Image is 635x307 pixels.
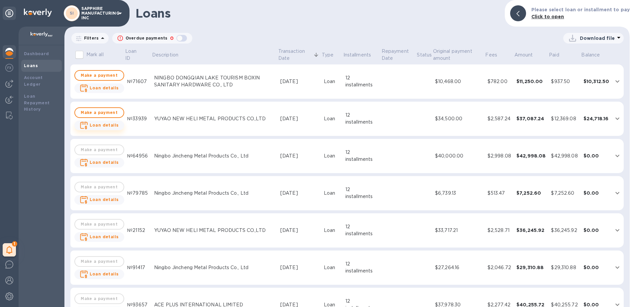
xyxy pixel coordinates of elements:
[322,51,342,58] span: Type
[74,83,124,93] button: Loan details
[74,70,124,81] button: Make a payment
[136,6,499,20] h1: Loans
[343,51,380,58] span: Installments
[280,190,318,197] div: [DATE]
[81,6,115,20] p: SAPPHIRE MANUFACTURING INC
[154,264,275,271] div: Ningbo Jincheng Metal Products Co., Ltd
[80,71,118,79] span: Make a payment
[127,78,149,85] div: №71607
[580,35,615,42] p: Download file
[81,35,99,41] p: Filters
[24,51,49,56] b: Dashboard
[549,51,568,58] span: Paid
[433,48,484,62] span: Original payment amount
[581,51,608,58] span: Balance
[127,153,149,159] div: №64956
[488,190,511,197] div: $513.47
[74,107,124,118] button: Make a payment
[74,269,124,279] button: Loan details
[488,78,511,85] div: $782.00
[90,123,119,128] b: Loan details
[125,48,151,62] span: Loan ID
[551,115,578,122] div: $12,369.08
[280,227,318,234] div: [DATE]
[516,115,546,122] div: $37,087.24
[90,160,119,165] b: Loan details
[154,190,275,197] div: Ningbo Jincheng Metal Products Co., Ltd
[551,153,578,159] div: $42,998.08
[90,234,119,239] b: Loan details
[322,51,334,58] p: Type
[551,227,578,234] div: $36,245.92
[584,227,609,234] div: $0.00
[12,241,17,247] span: 1
[435,115,482,122] div: $34,500.00
[612,76,622,86] button: expand row
[126,35,167,41] p: Overdue payments
[549,51,559,58] p: Paid
[345,149,378,163] div: 12 installments
[514,51,542,58] span: Amount
[324,264,340,271] div: Loan
[80,109,118,117] span: Make a payment
[531,7,630,12] b: Please select loan or installment to pay
[24,9,52,17] img: Logo
[435,264,482,271] div: $27,264.16
[435,190,482,197] div: $6,739.13
[612,225,622,235] button: expand row
[127,115,149,122] div: №33939
[112,33,192,44] button: Overdue payments0
[152,51,178,58] p: Description
[382,48,416,62] p: Repayment Date
[516,78,546,85] div: $11,250.00
[584,153,609,159] div: $0.00
[280,115,318,122] div: [DATE]
[90,85,119,90] b: Loan details
[485,51,506,58] span: Fees
[24,75,43,87] b: Account Ledger
[343,51,371,58] p: Installments
[488,115,511,122] div: $2,587.24
[435,153,482,159] div: $40,000.00
[125,48,142,62] p: Loan ID
[417,51,432,58] p: Status
[584,264,609,271] div: $0.00
[324,190,340,197] div: Loan
[433,48,476,62] p: Original payment amount
[278,48,321,62] span: Transaction Date
[345,260,378,274] div: 12 installments
[612,262,622,272] button: expand row
[154,227,275,234] div: YUYAO NEW HELI METAL PRODUCTS CO.,LTD
[584,115,609,122] div: $24,718.16
[152,51,187,58] span: Description
[581,51,600,58] p: Balance
[345,223,378,237] div: 12 installments
[74,232,124,242] button: Loan details
[516,190,546,196] div: $7,252.60
[516,227,546,234] div: $36,245.92
[74,158,124,167] button: Loan details
[516,264,546,271] div: $29,310.88
[345,186,378,200] div: 12 installments
[5,64,13,72] img: Foreign exchange
[127,227,149,234] div: №21152
[551,264,578,271] div: $29,310.88
[584,190,609,196] div: $0.00
[90,271,119,276] b: Loan details
[531,14,564,19] b: Click to open
[280,264,318,271] div: [DATE]
[551,78,578,85] div: $937.50
[612,151,622,161] button: expand row
[324,227,340,234] div: Loan
[3,7,16,20] div: Unpin categories
[170,35,174,42] p: 0
[24,63,38,68] b: Loans
[127,264,149,271] div: №91417
[488,153,511,159] div: $2,998.08
[584,78,609,85] div: $10,312.50
[24,94,50,112] b: Loan Repayment History
[612,188,622,198] button: expand row
[435,78,482,85] div: $10,468.00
